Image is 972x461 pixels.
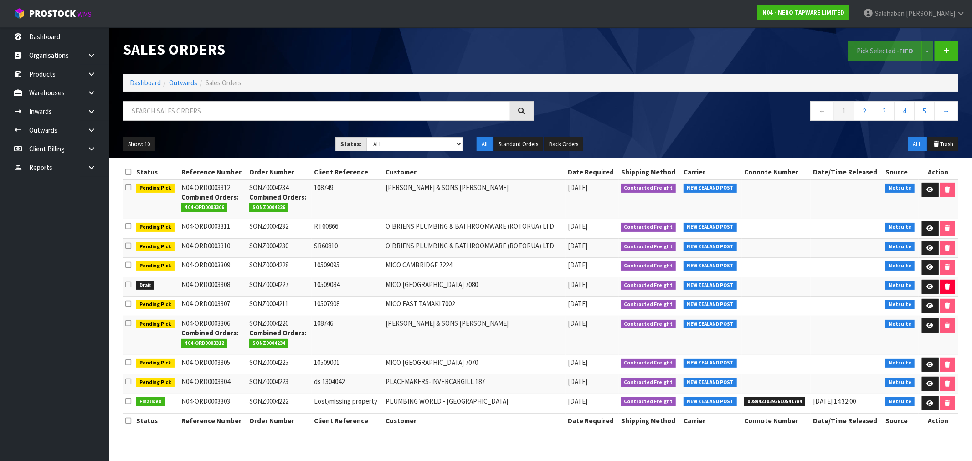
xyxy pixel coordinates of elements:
a: ← [810,101,834,121]
span: [DATE] [568,241,587,250]
span: Contracted Freight [621,359,676,368]
span: Draft [136,281,154,290]
a: N04 - NERO TAPWARE LIMITED [757,5,849,20]
th: Status [134,165,179,179]
span: Netsuite [885,320,915,329]
th: Status [134,413,179,428]
td: N04-ORD0003307 [179,297,247,316]
th: Client Reference [312,165,383,179]
td: N04-ORD0003305 [179,355,247,374]
td: N04-ORD0003311 [179,219,247,239]
td: SONZ0004211 [247,297,312,316]
span: Contracted Freight [621,378,676,387]
h1: Sales Orders [123,41,534,58]
span: Contracted Freight [621,242,676,251]
span: Contracted Freight [621,261,676,271]
strong: Combined Orders: [181,328,238,337]
td: 10507908 [312,297,383,316]
span: Netsuite [885,397,915,406]
strong: Status: [340,140,362,148]
span: NEW ZEALAND POST [684,223,737,232]
th: Date/Time Released [811,165,883,179]
span: [PERSON_NAME] [906,9,955,18]
button: All [477,137,493,152]
span: SONZ0004226 [249,203,288,212]
span: Netsuite [885,281,915,290]
th: Reference Number [179,413,247,428]
th: Source [883,413,918,428]
th: Action [919,165,958,179]
small: WMS [77,10,92,19]
span: Sales Orders [206,78,242,87]
span: Netsuite [885,378,915,387]
td: MICO EAST TAMAKI 7002 [383,297,566,316]
span: Contracted Freight [621,320,676,329]
td: SONZ0004225 [247,355,312,374]
th: Shipping Method [619,165,681,179]
a: → [934,101,958,121]
td: 10509084 [312,277,383,297]
td: MICO [GEOGRAPHIC_DATA] 7070 [383,355,566,374]
td: SONZ0004234 [247,180,312,219]
span: 00894210392610541784 [744,397,805,406]
img: cube-alt.png [14,8,25,19]
button: ALL [908,137,927,152]
td: SONZ0004226 [247,316,312,355]
span: [DATE] 14:32:00 [813,397,856,405]
span: [DATE] [568,222,587,230]
td: ds 1304042 [312,374,383,394]
th: Connote Number [742,165,811,179]
td: MICO CAMBRIDGE 7224 [383,258,566,277]
button: Back Orders [544,137,583,152]
span: NEW ZEALAND POST [684,281,737,290]
th: Date Required [566,165,619,179]
input: Search sales orders [123,101,510,121]
td: MICO [GEOGRAPHIC_DATA] 7080 [383,277,566,297]
span: Contracted Freight [621,184,676,193]
span: [DATE] [568,280,587,289]
span: NEW ZEALAND POST [684,242,737,251]
th: Connote Number [742,413,811,428]
span: [DATE] [568,261,587,269]
th: Source [883,165,918,179]
td: SONZ0004228 [247,258,312,277]
a: Outwards [169,78,197,87]
td: [PERSON_NAME] & SONS [PERSON_NAME] [383,316,566,355]
td: Lost/missing property [312,394,383,413]
a: 3 [874,101,895,121]
td: 10509001 [312,355,383,374]
td: PLACEMAKERS-INVERCARGILL 187 [383,374,566,394]
span: NEW ZEALAND POST [684,397,737,406]
span: Finalised [136,397,165,406]
span: Contracted Freight [621,300,676,309]
span: Pending Pick [136,378,175,387]
th: Order Number [247,413,312,428]
td: N04-ORD0003304 [179,374,247,394]
span: N04-ORD0003312 [181,339,228,348]
span: Netsuite [885,359,915,368]
span: Netsuite [885,242,915,251]
span: SONZ0004234 [249,339,288,348]
a: 4 [894,101,915,121]
strong: Combined Orders: [181,193,238,201]
strong: N04 - NERO TAPWARE LIMITED [762,9,844,16]
strong: Combined Orders: [249,328,306,337]
span: Netsuite [885,300,915,309]
th: Carrier [681,413,742,428]
td: N04-ORD0003309 [179,258,247,277]
nav: Page navigation [548,101,959,123]
span: Pending Pick [136,184,175,193]
span: NEW ZEALAND POST [684,378,737,387]
button: Trash [928,137,958,152]
td: N04-ORD0003306 [179,316,247,355]
button: Show: 10 [123,137,155,152]
th: Shipping Method [619,413,681,428]
span: Netsuite [885,223,915,232]
td: RT60866 [312,219,383,239]
span: Pending Pick [136,359,175,368]
td: 10509095 [312,258,383,277]
th: Date Required [566,413,619,428]
th: Action [919,413,958,428]
span: ProStock [29,8,76,20]
td: SONZ0004232 [247,219,312,239]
